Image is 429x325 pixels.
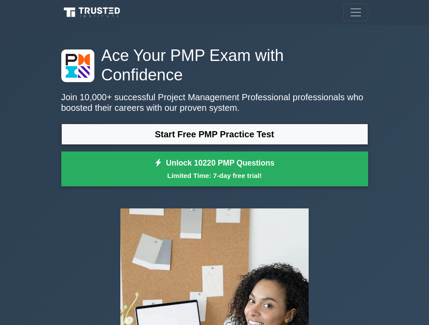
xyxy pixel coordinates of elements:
[61,124,368,145] a: Start Free PMP Practice Test
[61,92,368,113] p: Join 10,000+ successful Project Management Professional professionals who boosted their careers w...
[343,4,368,21] button: Toggle navigation
[72,170,357,181] small: Limited Time: 7-day free trial!
[61,46,368,85] h1: Ace Your PMP Exam with Confidence
[61,151,368,187] a: Unlock 10220 PMP QuestionsLimited Time: 7-day free trial!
